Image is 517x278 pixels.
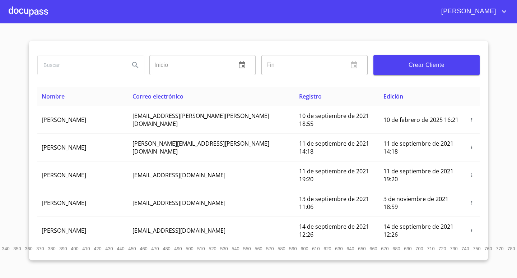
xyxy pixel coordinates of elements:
span: 710 [427,246,434,251]
button: 440 [115,243,126,255]
button: 360 [23,243,34,255]
span: 730 [450,246,457,251]
span: Registro [299,92,322,100]
span: 780 [507,246,515,251]
button: 390 [57,243,69,255]
span: 350 [13,246,21,251]
button: 480 [161,243,172,255]
span: 480 [163,246,170,251]
span: 520 [209,246,216,251]
span: 640 [346,246,354,251]
button: 610 [310,243,322,255]
button: 740 [460,243,471,255]
span: 550 [243,246,251,251]
button: Crear Cliente [373,55,480,75]
button: 450 [126,243,138,255]
span: 11 de septiembre de 2021 14:18 [299,140,369,155]
span: 620 [323,246,331,251]
button: 500 [184,243,195,255]
button: account of current user [436,6,508,17]
span: 450 [128,246,136,251]
span: [PERSON_NAME] [436,6,500,17]
span: 14 de septiembre de 2021 12:26 [383,223,453,238]
span: 13 de septiembre de 2021 11:06 [299,195,369,211]
button: 410 [80,243,92,255]
span: 400 [71,246,78,251]
span: 700 [415,246,423,251]
button: 780 [506,243,517,255]
button: 710 [425,243,437,255]
span: 370 [36,246,44,251]
span: [EMAIL_ADDRESS][DOMAIN_NAME] [132,199,225,207]
span: [EMAIL_ADDRESS][PERSON_NAME][PERSON_NAME][DOMAIN_NAME] [132,112,269,128]
span: 10 de septiembre de 2021 18:55 [299,112,369,128]
button: 550 [241,243,253,255]
span: 14 de septiembre de 2021 12:26 [299,223,369,238]
button: 350 [11,243,23,255]
span: 630 [335,246,343,251]
span: [PERSON_NAME] [42,143,86,151]
button: 420 [92,243,103,255]
span: 770 [496,246,503,251]
button: 670 [379,243,391,255]
button: 650 [356,243,368,255]
button: 540 [230,243,241,255]
span: 360 [25,246,32,251]
button: 430 [103,243,115,255]
button: 510 [195,243,207,255]
span: 460 [140,246,147,251]
span: 650 [358,246,365,251]
button: 640 [345,243,356,255]
span: [PERSON_NAME] [42,227,86,234]
span: Edición [383,92,403,100]
span: 11 de septiembre de 2021 19:20 [299,167,369,183]
span: 540 [232,246,239,251]
button: 470 [149,243,161,255]
span: 750 [473,246,480,251]
button: 720 [437,243,448,255]
span: 410 [82,246,90,251]
span: 530 [220,246,228,251]
span: Correo electrónico [132,92,183,100]
span: [PERSON_NAME] [42,171,86,179]
span: 510 [197,246,205,251]
button: 590 [287,243,299,255]
span: 740 [461,246,469,251]
span: 10 de febrero de 2025 16:21 [383,116,458,124]
button: 700 [414,243,425,255]
span: [PERSON_NAME] [42,199,86,207]
button: 560 [253,243,264,255]
input: search [38,55,124,75]
button: 380 [46,243,57,255]
span: 720 [438,246,446,251]
span: Crear Cliente [379,60,474,70]
span: [PERSON_NAME][EMAIL_ADDRESS][PERSON_NAME][DOMAIN_NAME] [132,140,269,155]
span: 430 [105,246,113,251]
button: 630 [333,243,345,255]
button: 580 [276,243,287,255]
span: 600 [301,246,308,251]
span: 11 de septiembre de 2021 19:20 [383,167,453,183]
span: [EMAIL_ADDRESS][DOMAIN_NAME] [132,227,225,234]
button: 460 [138,243,149,255]
span: 560 [255,246,262,251]
span: 390 [59,246,67,251]
button: 620 [322,243,333,255]
button: 570 [264,243,276,255]
button: 520 [207,243,218,255]
button: Search [127,56,144,74]
span: Nombre [42,92,65,100]
span: 490 [174,246,182,251]
button: 680 [391,243,402,255]
button: 490 [172,243,184,255]
button: 760 [483,243,494,255]
span: 3 de noviembre de 2021 18:59 [383,195,448,211]
button: 400 [69,243,80,255]
button: 530 [218,243,230,255]
button: 660 [368,243,379,255]
span: 500 [186,246,193,251]
span: 340 [2,246,9,251]
span: 680 [392,246,400,251]
button: 370 [34,243,46,255]
span: 590 [289,246,297,251]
